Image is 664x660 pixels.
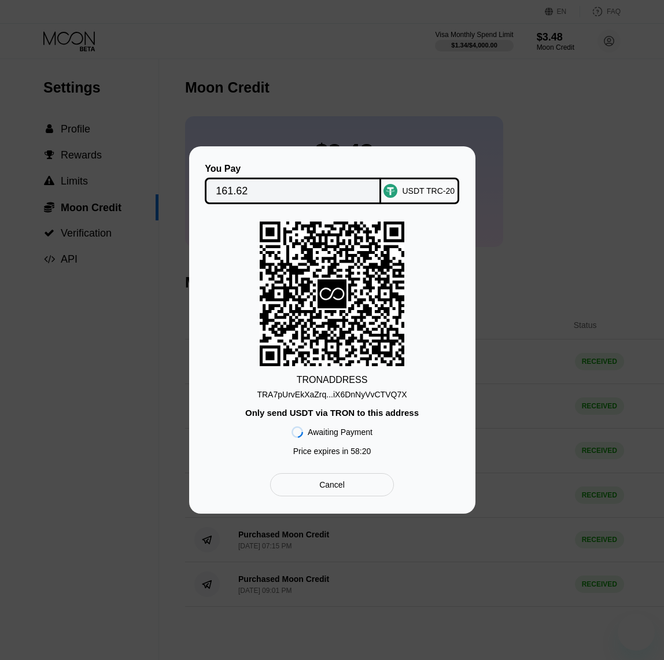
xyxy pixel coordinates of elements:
span: 58 : 20 [351,447,371,456]
div: Cancel [319,480,345,490]
div: You Pay [205,164,381,174]
div: Only send USDT via TRON to this address [245,408,419,418]
iframe: Кнопка запуска окна обмена сообщениями [618,614,655,651]
div: TRA7pUrvEkXaZrq...iX6DnNyVvCTVQ7X [257,390,407,399]
div: Cancel [270,473,393,496]
div: USDT TRC-20 [402,186,455,196]
div: TRA7pUrvEkXaZrq...iX6DnNyVvCTVQ7X [257,385,407,399]
div: Price expires in [293,447,371,456]
div: You PayUSDT TRC-20 [206,164,458,204]
div: TRON ADDRESS [297,375,368,385]
div: Awaiting Payment [308,427,372,437]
